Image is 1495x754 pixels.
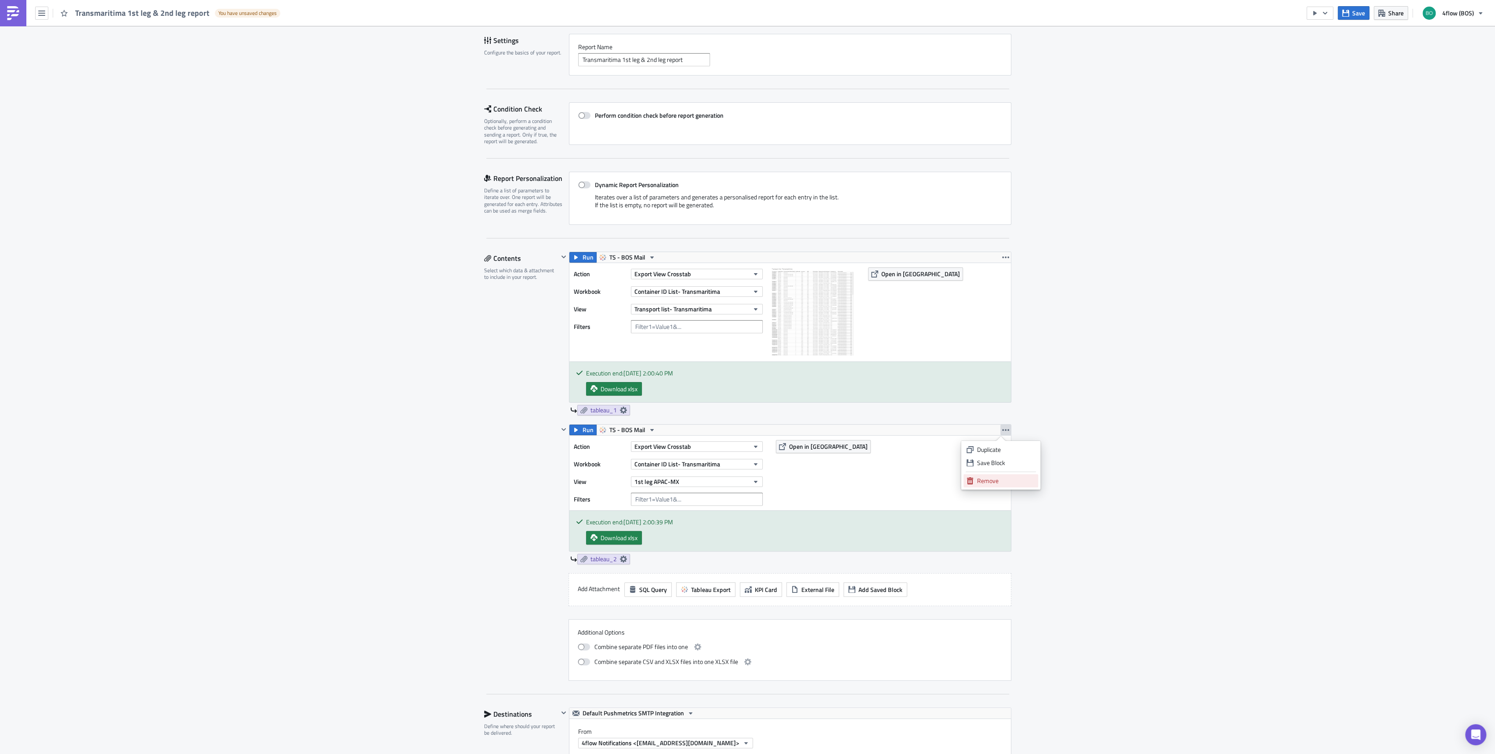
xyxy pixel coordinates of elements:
label: Workbook [574,285,626,298]
input: Filter1=Value1&... [631,493,763,506]
button: Save [1338,6,1369,20]
span: You have unsaved changes [218,10,277,17]
label: Action [574,440,626,453]
button: 4flow Notifications <[EMAIL_ADDRESS][DOMAIN_NAME]> [578,738,753,748]
button: KPI Card [740,582,782,597]
label: Filters [574,493,626,506]
input: Filter1=Value1&... [631,320,763,333]
a: tableau_2 [577,554,630,564]
div: Define a list of parameters to iterate over. One report will be generated for each entry. Attribu... [484,187,563,214]
span: Tableau Export [691,585,731,594]
div: Save Block [977,458,1035,467]
button: Add Saved Block [843,582,907,597]
a: Download xlsx [586,531,642,545]
button: Tableau Export [676,582,735,597]
span: Transmaritima 1st leg & 2nd leg report [75,8,210,18]
span: Save [1352,8,1365,18]
span: Container ID List- Transmaritima [634,287,720,296]
span: tableau_2 [590,555,617,563]
button: Open in [GEOGRAPHIC_DATA] [776,440,871,453]
button: Hide content [558,252,569,262]
div: Remove [977,476,1035,485]
span: Open in [GEOGRAPHIC_DATA] [789,442,868,451]
label: Additional Options [578,628,1002,636]
span: Run [583,252,594,263]
a: tableau_1 [577,405,630,415]
div: Settings [484,34,569,47]
p: In the attachement you will find the Tos from last 2 month with container IDs and also with the s... [4,23,420,37]
button: SQL Query [624,582,672,597]
span: TS - BOS Mail [609,425,645,435]
p: In case of any questions please inform us. [4,78,420,85]
a: Download xlsx [586,382,642,396]
span: SQL Query [639,585,667,594]
button: Open in [GEOGRAPHIC_DATA] [868,267,963,281]
div: Report Personalization [484,172,569,185]
label: Workbook [574,458,626,471]
div: Configure the basics of your report. [484,49,563,56]
body: Rich Text Area. Press ALT-0 for help. [4,4,420,105]
div: Define where should your report be delivered. [484,723,558,736]
button: Export View Crosstab [631,441,763,452]
button: Run [569,252,597,263]
span: 1st leg APAC-MX [634,477,679,486]
span: Export View Crosstab [634,442,691,451]
button: Run [569,425,597,435]
button: Export View Crosstab [631,269,763,279]
label: Action [574,267,626,281]
label: Report Nam﻿e [578,43,1002,51]
span: Container ID List- Transmaritima [634,459,720,469]
button: Hide content [558,424,569,435]
img: PushMetrics [6,6,20,20]
span: Download xlsx [601,533,637,542]
label: View [574,303,626,316]
p: On the sheet 1st leg you can find the shipments where do you need to run the billing run. [4,59,420,66]
span: Open in [GEOGRAPHIC_DATA] [881,269,960,278]
label: Filters [574,320,626,333]
button: Share [1374,6,1408,20]
span: Combine separate CSV and XLSX files into one XLSX file [594,657,738,667]
span: Default Pushmetrics SMTP Integration [583,708,684,718]
div: Execution end: [DATE] 2:00:39 PM [586,517,1004,527]
div: Contents [484,252,558,265]
label: From [578,728,1011,736]
label: Add Attachment [578,582,620,595]
img: View Image [771,267,859,355]
button: Container ID List- Transmaritima [631,286,763,297]
strong: Dynamic Report Personalization [595,180,679,189]
button: 4flow (BOS) [1417,4,1488,23]
span: External File [801,585,834,594]
span: Export View Crosstab [634,269,691,278]
span: Run [583,425,594,435]
button: Transport list- Transmaritima [631,304,763,314]
span: Combine separate PDF files into one [594,642,688,652]
button: Hide content [558,707,569,718]
span: Add Saved Block [858,585,902,594]
span: 4flow (BOS) [1442,8,1474,18]
button: TS - BOS Mail [596,425,659,435]
span: TS - BOS Mail [609,252,645,263]
span: KPI Card [755,585,777,594]
strong: Perform condition check before report generation [595,111,724,120]
img: Avatar [1422,6,1437,21]
span: Download xlsx [601,384,637,393]
div: Optionally, perform a condition check before generating and sending a report. Only if true, the r... [484,118,563,145]
div: Select which data & attachment to include in your report. [484,267,558,281]
span: Share [1388,8,1404,18]
button: External File [786,582,839,597]
p: Dear Team, [4,4,420,11]
div: Duplicate [977,445,1035,454]
button: Container ID List- Transmaritima [631,459,763,469]
div: Execution end: [DATE] 2:00:40 PM [586,368,1004,378]
span: 4flow Notifications <[EMAIL_ADDRESS][DOMAIN_NAME]> [582,738,739,747]
label: View [574,475,626,488]
p: Dear [PERSON_NAME], [4,49,420,56]
button: 1st leg APAC-MX [631,476,763,487]
span: tableau_1 [590,406,617,414]
button: TS - BOS Mail [596,252,659,263]
button: Default Pushmetrics SMTP Integration [569,708,697,718]
div: Open Intercom Messenger [1465,724,1486,745]
div: Destinations [484,707,558,721]
span: Transport list- Transmaritima [634,304,712,314]
div: Condition Check [484,102,569,115]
